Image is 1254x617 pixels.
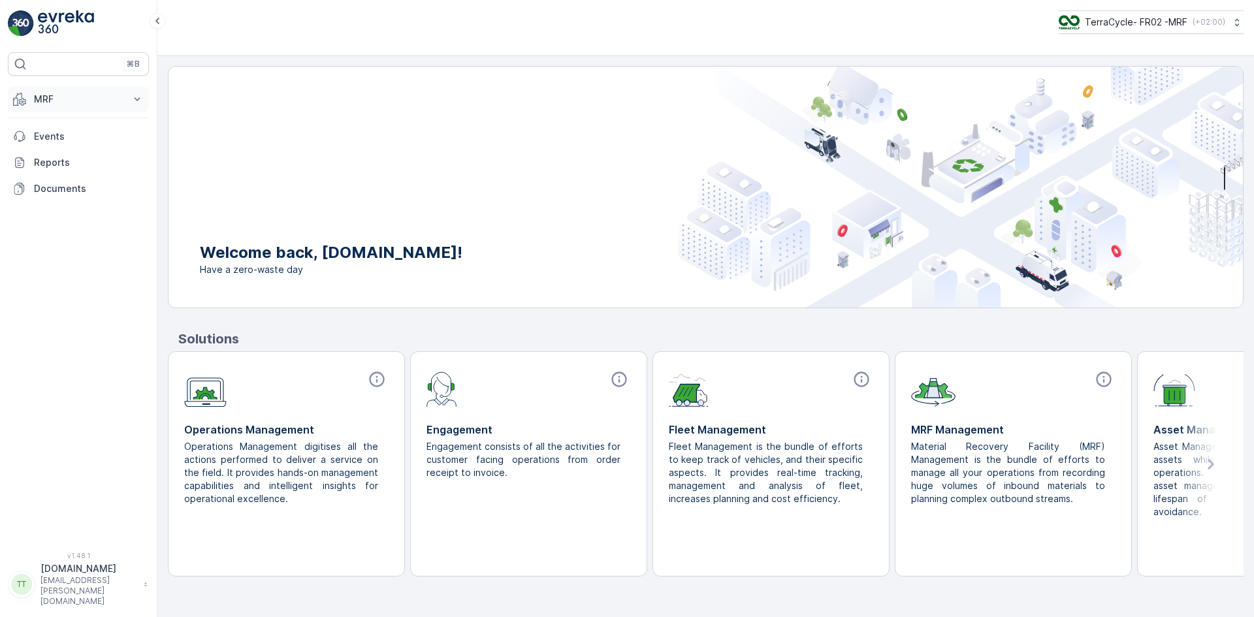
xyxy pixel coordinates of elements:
[184,370,227,407] img: module-icon
[178,329,1244,349] p: Solutions
[1153,370,1195,407] img: module-icon
[34,93,123,106] p: MRF
[911,370,956,407] img: module-icon
[669,422,873,437] p: Fleet Management
[11,574,32,595] div: TT
[669,370,709,407] img: module-icon
[426,370,457,407] img: module-icon
[669,440,863,505] p: Fleet Management is the bundle of efforts to keep track of vehicles, and their specific aspects. ...
[184,440,378,505] p: Operations Management digitises all the actions performed to deliver a service on the field. It p...
[911,440,1105,505] p: Material Recovery Facility (MRF) Management is the bundle of efforts to manage all your operation...
[40,575,137,607] p: [EMAIL_ADDRESS][PERSON_NAME][DOMAIN_NAME]
[8,176,149,202] a: Documents
[8,86,149,112] button: MRF
[40,562,137,575] p: [DOMAIN_NAME]
[34,130,144,143] p: Events
[8,10,34,37] img: logo
[34,156,144,169] p: Reports
[8,552,149,560] span: v 1.48.1
[678,67,1243,308] img: city illustration
[8,562,149,607] button: TT[DOMAIN_NAME][EMAIL_ADDRESS][PERSON_NAME][DOMAIN_NAME]
[127,59,140,69] p: ⌘B
[8,150,149,176] a: Reports
[34,182,144,195] p: Documents
[911,422,1116,437] p: MRF Management
[1059,15,1080,29] img: terracycle.png
[426,440,620,479] p: Engagement consists of all the activities for customer facing operations from order receipt to in...
[1059,10,1244,34] button: TerraCycle- FR02 -MRF(+02:00)
[8,123,149,150] a: Events
[1085,16,1187,29] p: TerraCycle- FR02 -MRF
[426,422,631,437] p: Engagement
[1193,17,1225,27] p: ( +02:00 )
[200,263,462,276] span: Have a zero-waste day
[200,242,462,263] p: Welcome back, [DOMAIN_NAME]!
[184,422,389,437] p: Operations Management
[38,10,94,37] img: logo_light-DOdMpM7g.png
